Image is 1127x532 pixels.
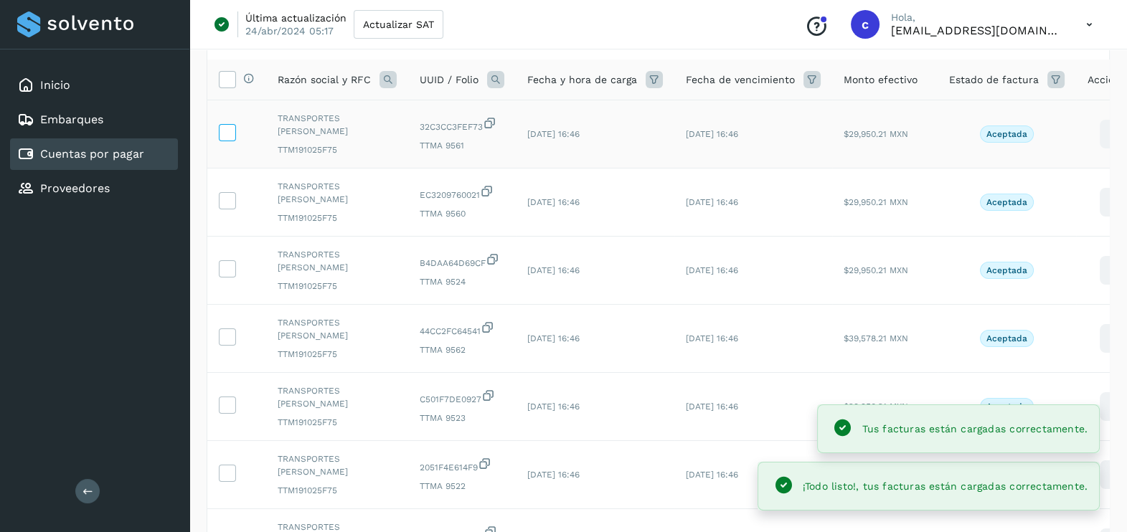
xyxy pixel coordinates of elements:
span: TTMA 9560 [420,207,504,220]
span: TTMA 9523 [420,412,504,424]
span: 44CC2FC64541 [420,320,504,338]
span: C501F7DE0927 [420,389,504,406]
span: TTMA 9561 [420,139,504,152]
span: [DATE] 16:46 [686,265,738,275]
span: UUID / Folio [420,72,478,87]
span: TRANSPORTES [PERSON_NAME] [278,248,397,274]
span: [DATE] 16:46 [527,333,580,343]
span: 2051F4E614F9 [420,457,504,474]
span: [DATE] 16:46 [686,129,738,139]
span: Fecha y hora de carga [527,72,637,87]
span: TTM191025F75 [278,212,397,224]
span: B4DAA64D69CF [420,252,504,270]
span: Razón social y RFC [278,72,371,87]
span: [DATE] 16:46 [527,470,580,480]
span: TTM191025F75 [278,416,397,429]
span: TRANSPORTES [PERSON_NAME] [278,112,397,138]
a: Inicio [40,78,70,92]
p: Aceptada [986,265,1027,275]
span: TTMA 9562 [420,343,504,356]
span: [DATE] 16:46 [686,333,738,343]
button: Actualizar SAT [354,10,443,39]
p: Aceptada [986,129,1027,139]
p: Hola, [891,11,1063,24]
div: Embarques [10,104,178,136]
span: [DATE] 16:46 [527,265,580,275]
span: ¡Todo listo!, tus facturas están cargadas correctamente. [803,480,1088,492]
span: TTM191025F75 [278,484,397,497]
div: Cuentas por pagar [10,138,178,170]
p: 24/abr/2024 05:17 [245,24,334,37]
span: TRANSPORTES [PERSON_NAME] [278,452,397,478]
p: Aceptada [986,197,1027,207]
span: [DATE] 16:46 [686,470,738,480]
span: TTM191025F75 [278,348,397,361]
span: TTM191025F75 [278,280,397,293]
span: $29,950.21 MXN [844,402,908,412]
span: Tus facturas están cargadas correctamente. [862,423,1088,434]
span: TRANSPORTES [PERSON_NAME] [278,180,397,206]
span: Actualizar SAT [363,19,434,29]
span: TRANSPORTES [PERSON_NAME] [278,316,397,342]
p: Última actualización [245,11,346,24]
span: TRANSPORTES [PERSON_NAME] [278,384,397,410]
span: $29,950.21 MXN [844,129,908,139]
span: EC3209760021 [420,184,504,201]
span: [DATE] 16:46 [686,197,738,207]
span: $29,950.21 MXN [844,197,908,207]
a: Embarques [40,113,103,126]
span: $39,578.21 MXN [844,333,908,343]
p: Aceptada [986,333,1027,343]
span: [DATE] 16:46 [686,402,738,412]
a: Cuentas por pagar [40,147,144,161]
span: TTMA 9524 [420,275,504,288]
p: Aceptada [986,402,1027,412]
div: Inicio [10,70,178,101]
span: Fecha de vencimiento [686,72,795,87]
span: [DATE] 16:46 [527,129,580,139]
span: $29,950.21 MXN [844,265,908,275]
p: contabilidad@primelogistics.com.mx [891,24,1063,37]
span: Estado de factura [949,72,1039,87]
span: Monto efectivo [844,72,918,87]
span: [DATE] 16:46 [527,197,580,207]
span: 32C3CC3FEF73 [420,116,504,133]
div: Proveedores [10,173,178,204]
a: Proveedores [40,181,110,195]
span: TTMA 9522 [420,480,504,493]
span: TTM191025F75 [278,143,397,156]
span: [DATE] 16:46 [527,402,580,412]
